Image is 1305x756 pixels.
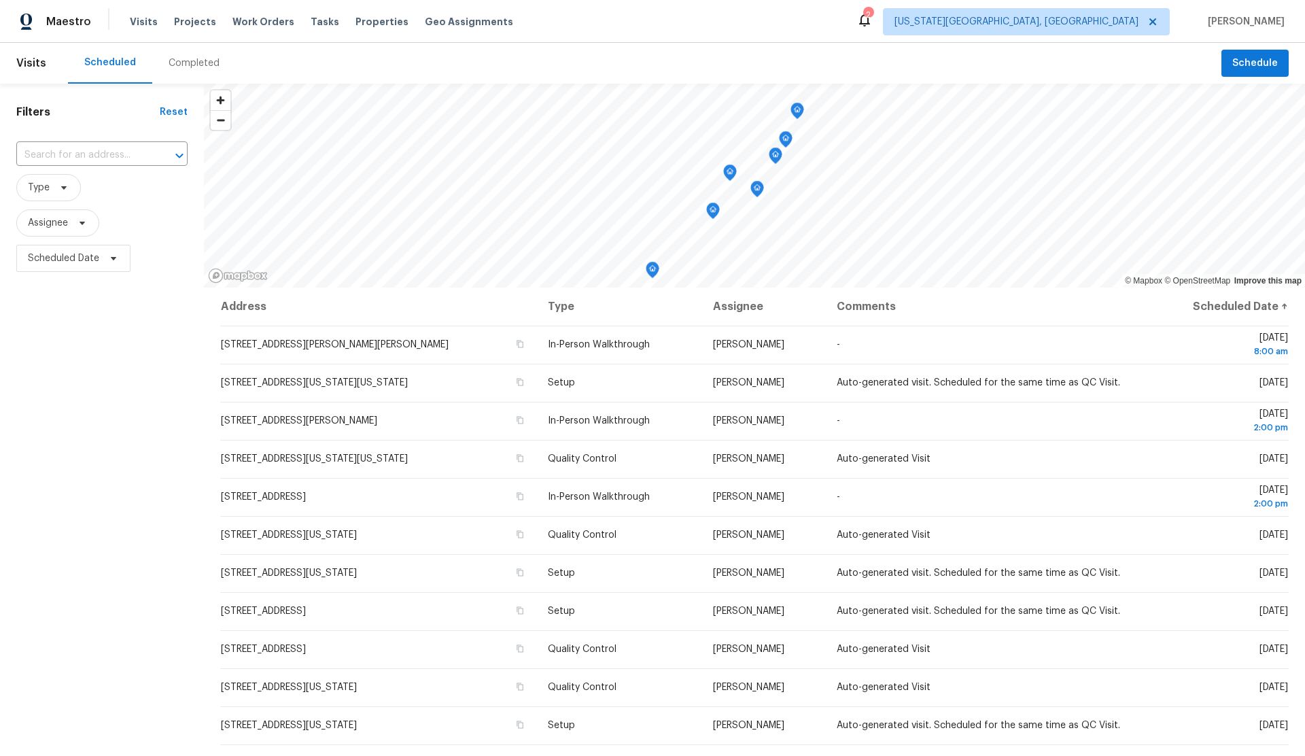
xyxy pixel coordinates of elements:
button: Schedule [1221,50,1289,78]
span: Auto-generated Visit [837,683,930,692]
div: 2 [863,8,873,22]
a: Mapbox homepage [208,268,268,283]
span: Auto-generated visit. Scheduled for the same time as QC Visit. [837,378,1120,388]
span: Visits [130,15,158,29]
th: Address [220,288,537,326]
th: Comments [826,288,1147,326]
span: [STREET_ADDRESS][US_STATE][US_STATE] [221,454,408,464]
span: [STREET_ADDRESS] [221,492,306,502]
span: [PERSON_NAME] [713,568,784,578]
span: Auto-generated visit. Scheduled for the same time as QC Visit. [837,721,1120,730]
th: Assignee [702,288,826,326]
span: - [837,340,840,349]
span: Type [28,181,50,194]
span: Setup [548,568,575,578]
span: [DATE] [1259,568,1288,578]
button: Copy Address [514,490,526,502]
span: Properties [355,15,408,29]
span: [STREET_ADDRESS][US_STATE][US_STATE] [221,378,408,388]
a: Mapbox [1125,276,1162,286]
button: Copy Address [514,528,526,540]
div: Completed [169,56,220,70]
span: Assignee [28,216,68,230]
a: Improve this map [1234,276,1302,286]
span: [PERSON_NAME] [713,683,784,692]
span: [DATE] [1259,530,1288,540]
span: [DATE] [1259,645,1288,654]
span: [STREET_ADDRESS][PERSON_NAME][PERSON_NAME] [221,340,449,349]
div: Map marker [790,103,804,124]
div: 2:00 pm [1158,421,1288,434]
div: Map marker [779,131,793,152]
span: In-Person Walkthrough [548,340,650,349]
span: Geo Assignments [425,15,513,29]
div: Reset [160,105,188,119]
button: Copy Address [514,452,526,464]
div: Map marker [750,181,764,202]
input: Search for an address... [16,145,150,166]
span: Maestro [46,15,91,29]
span: [PERSON_NAME] [713,416,784,426]
span: [DATE] [1259,454,1288,464]
span: Auto-generated Visit [837,530,930,540]
span: [PERSON_NAME] [713,606,784,616]
span: [STREET_ADDRESS][US_STATE] [221,568,357,578]
span: Visits [16,48,46,78]
h1: Filters [16,105,160,119]
div: 8:00 am [1158,345,1288,358]
button: Zoom in [211,90,230,110]
span: Setup [548,721,575,730]
span: Quality Control [548,645,616,654]
span: - [837,416,840,426]
span: [PERSON_NAME] [713,721,784,730]
span: Auto-generated visit. Scheduled for the same time as QC Visit. [837,606,1120,616]
span: Work Orders [232,15,294,29]
button: Copy Address [514,376,526,388]
span: Auto-generated visit. Scheduled for the same time as QC Visit. [837,568,1120,578]
div: Map marker [706,203,720,224]
span: Quality Control [548,530,616,540]
span: Scheduled Date [28,252,99,265]
span: In-Person Walkthrough [548,492,650,502]
span: [STREET_ADDRESS][US_STATE] [221,530,357,540]
span: [PERSON_NAME] [713,645,784,654]
div: Map marker [769,148,782,169]
span: [DATE] [1259,683,1288,692]
span: [PERSON_NAME] [713,340,784,349]
span: [DATE] [1259,606,1288,616]
span: Zoom out [211,111,230,130]
span: [DATE] [1259,378,1288,388]
div: Map marker [723,165,737,186]
span: Quality Control [548,683,616,692]
canvas: Map [204,84,1305,288]
span: [DATE] [1259,721,1288,730]
div: Scheduled [84,56,136,69]
div: 2:00 pm [1158,497,1288,511]
th: Type [537,288,701,326]
span: [STREET_ADDRESS][PERSON_NAME] [221,416,377,426]
span: Auto-generated Visit [837,645,930,654]
a: OpenStreetMap [1164,276,1230,286]
button: Copy Address [514,604,526,617]
span: [DATE] [1158,409,1288,434]
span: Setup [548,606,575,616]
span: [PERSON_NAME] [1202,15,1285,29]
span: [PERSON_NAME] [713,492,784,502]
span: Tasks [311,17,339,27]
span: Projects [174,15,216,29]
button: Zoom out [211,110,230,130]
span: In-Person Walkthrough [548,416,650,426]
button: Copy Address [514,566,526,579]
button: Copy Address [514,719,526,731]
span: Setup [548,378,575,388]
span: [PERSON_NAME] [713,454,784,464]
span: [US_STATE][GEOGRAPHIC_DATA], [GEOGRAPHIC_DATA] [894,15,1138,29]
span: Quality Control [548,454,616,464]
span: [DATE] [1158,485,1288,511]
span: Auto-generated Visit [837,454,930,464]
span: - [837,492,840,502]
th: Scheduled Date ↑ [1147,288,1289,326]
span: [DATE] [1158,333,1288,358]
span: [STREET_ADDRESS][US_STATE] [221,683,357,692]
button: Copy Address [514,642,526,655]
